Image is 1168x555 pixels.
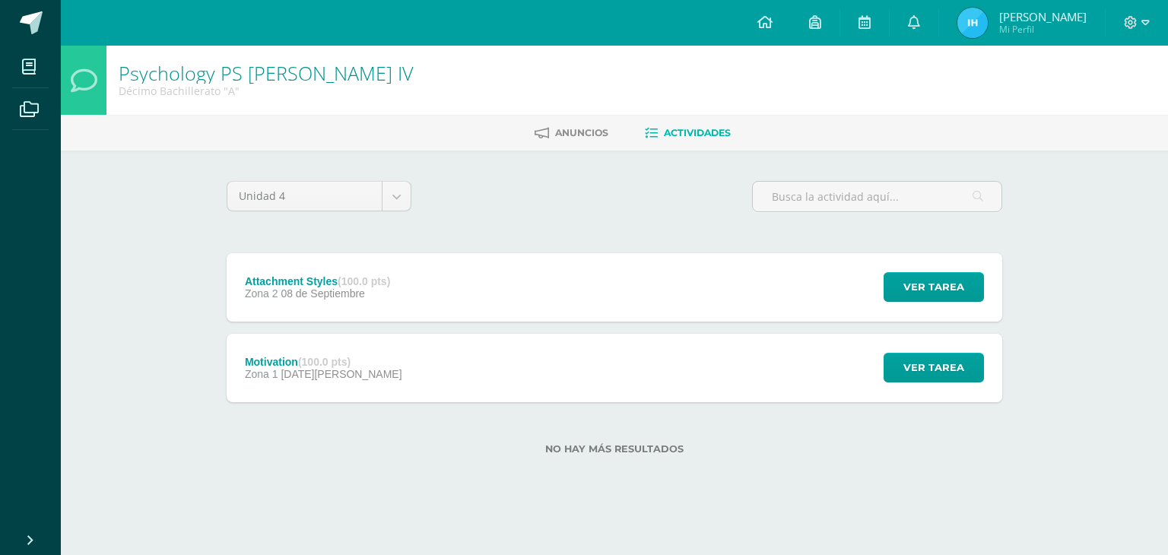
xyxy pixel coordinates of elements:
a: Actividades [645,121,731,145]
span: Mi Perfil [999,23,1087,36]
div: Décimo Bachillerato 'A' [119,84,414,98]
img: 043e0417c7b4bbce082b72227dddb036.png [957,8,988,38]
span: Zona 2 [245,287,278,300]
a: Psychology PS [PERSON_NAME] IV [119,60,414,86]
h1: Psychology PS Bach IV [119,62,414,84]
label: No hay más resultados [227,443,1002,455]
a: Unidad 4 [227,182,411,211]
div: Attachment Styles [245,275,390,287]
span: [PERSON_NAME] [999,9,1087,24]
button: Ver tarea [884,353,984,382]
span: Actividades [664,127,731,138]
a: Anuncios [535,121,608,145]
span: Unidad 4 [239,182,370,211]
strong: (100.0 pts) [338,275,390,287]
span: 08 de Septiembre [281,287,365,300]
div: Motivation [245,356,402,368]
span: Ver tarea [903,354,964,382]
input: Busca la actividad aquí... [753,182,1001,211]
button: Ver tarea [884,272,984,302]
strong: (100.0 pts) [298,356,351,368]
span: Anuncios [555,127,608,138]
span: [DATE][PERSON_NAME] [281,368,401,380]
span: Zona 1 [245,368,278,380]
span: Ver tarea [903,273,964,301]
